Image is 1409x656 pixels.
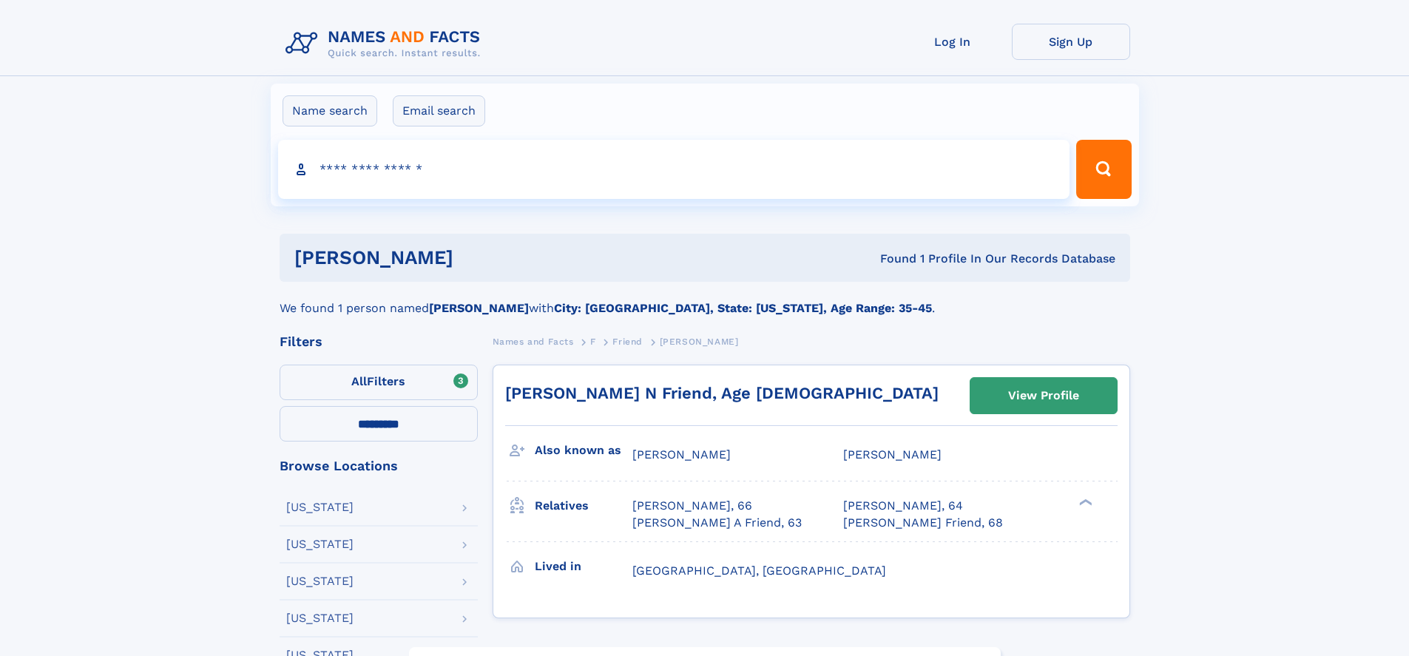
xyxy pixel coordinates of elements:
[632,564,886,578] span: [GEOGRAPHIC_DATA], [GEOGRAPHIC_DATA]
[280,24,493,64] img: Logo Names and Facts
[632,447,731,461] span: [PERSON_NAME]
[612,332,643,351] a: Friend
[666,251,1115,267] div: Found 1 Profile In Our Records Database
[286,538,354,550] div: [US_STATE]
[493,332,574,351] a: Names and Facts
[612,337,643,347] span: Friend
[280,335,478,348] div: Filters
[843,447,942,461] span: [PERSON_NAME]
[590,337,596,347] span: F
[1076,140,1131,199] button: Search Button
[843,515,1003,531] a: [PERSON_NAME] Friend, 68
[393,95,485,126] label: Email search
[632,498,752,514] a: [PERSON_NAME], 66
[893,24,1012,60] a: Log In
[286,612,354,624] div: [US_STATE]
[632,515,802,531] a: [PERSON_NAME] A Friend, 63
[1075,498,1093,507] div: ❯
[535,493,632,518] h3: Relatives
[280,282,1130,317] div: We found 1 person named with .
[429,301,529,315] b: [PERSON_NAME]
[294,248,667,267] h1: [PERSON_NAME]
[1008,379,1079,413] div: View Profile
[970,378,1117,413] a: View Profile
[278,140,1070,199] input: search input
[843,498,963,514] a: [PERSON_NAME], 64
[590,332,596,351] a: F
[351,374,367,388] span: All
[505,384,939,402] a: [PERSON_NAME] N Friend, Age [DEMOGRAPHIC_DATA]
[286,501,354,513] div: [US_STATE]
[1012,24,1130,60] a: Sign Up
[280,365,478,400] label: Filters
[660,337,739,347] span: [PERSON_NAME]
[283,95,377,126] label: Name search
[286,575,354,587] div: [US_STATE]
[554,301,932,315] b: City: [GEOGRAPHIC_DATA], State: [US_STATE], Age Range: 35-45
[280,459,478,473] div: Browse Locations
[535,554,632,579] h3: Lived in
[535,438,632,463] h3: Also known as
